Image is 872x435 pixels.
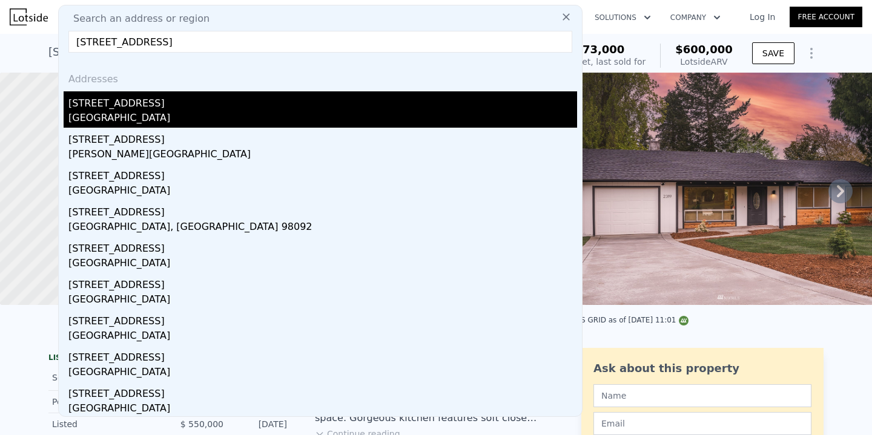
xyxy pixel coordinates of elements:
[68,273,577,292] div: [STREET_ADDRESS]
[799,41,824,65] button: Show Options
[68,292,577,309] div: [GEOGRAPHIC_DATA]
[675,43,733,56] span: $600,000
[567,43,625,56] span: $573,000
[52,418,160,430] div: Listed
[68,345,577,365] div: [STREET_ADDRESS]
[68,164,577,183] div: [STREET_ADDRESS]
[68,183,577,200] div: [GEOGRAPHIC_DATA]
[68,31,572,53] input: Enter an address, city, region, neighborhood or zip code
[68,200,577,220] div: [STREET_ADDRESS]
[679,316,689,325] img: NWMLS Logo
[585,7,661,28] button: Solutions
[68,147,577,164] div: [PERSON_NAME][GEOGRAPHIC_DATA]
[593,412,811,435] input: Email
[68,401,577,418] div: [GEOGRAPHIC_DATA]
[68,111,577,128] div: [GEOGRAPHIC_DATA]
[68,382,577,401] div: [STREET_ADDRESS]
[735,11,790,23] a: Log In
[48,44,341,61] div: [STREET_ADDRESS] , [GEOGRAPHIC_DATA] , WA 98003
[68,329,577,345] div: [GEOGRAPHIC_DATA]
[52,370,160,385] div: Sold
[180,419,223,429] span: $ 550,000
[546,56,646,68] div: Off Market, last sold for
[64,62,577,91] div: Addresses
[68,365,577,382] div: [GEOGRAPHIC_DATA]
[752,42,794,64] button: SAVE
[68,128,577,147] div: [STREET_ADDRESS]
[68,309,577,329] div: [STREET_ADDRESS]
[68,256,577,273] div: [GEOGRAPHIC_DATA]
[68,237,577,256] div: [STREET_ADDRESS]
[52,396,160,408] div: Pending
[48,353,291,365] div: LISTING & SALE HISTORY
[661,7,730,28] button: Company
[233,418,287,430] div: [DATE]
[68,220,577,237] div: [GEOGRAPHIC_DATA], [GEOGRAPHIC_DATA] 98092
[10,8,48,25] img: Lotside
[790,7,862,27] a: Free Account
[64,11,210,26] span: Search an address or region
[593,360,811,377] div: Ask about this property
[675,56,733,68] div: Lotside ARV
[68,91,577,111] div: [STREET_ADDRESS]
[593,384,811,407] input: Name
